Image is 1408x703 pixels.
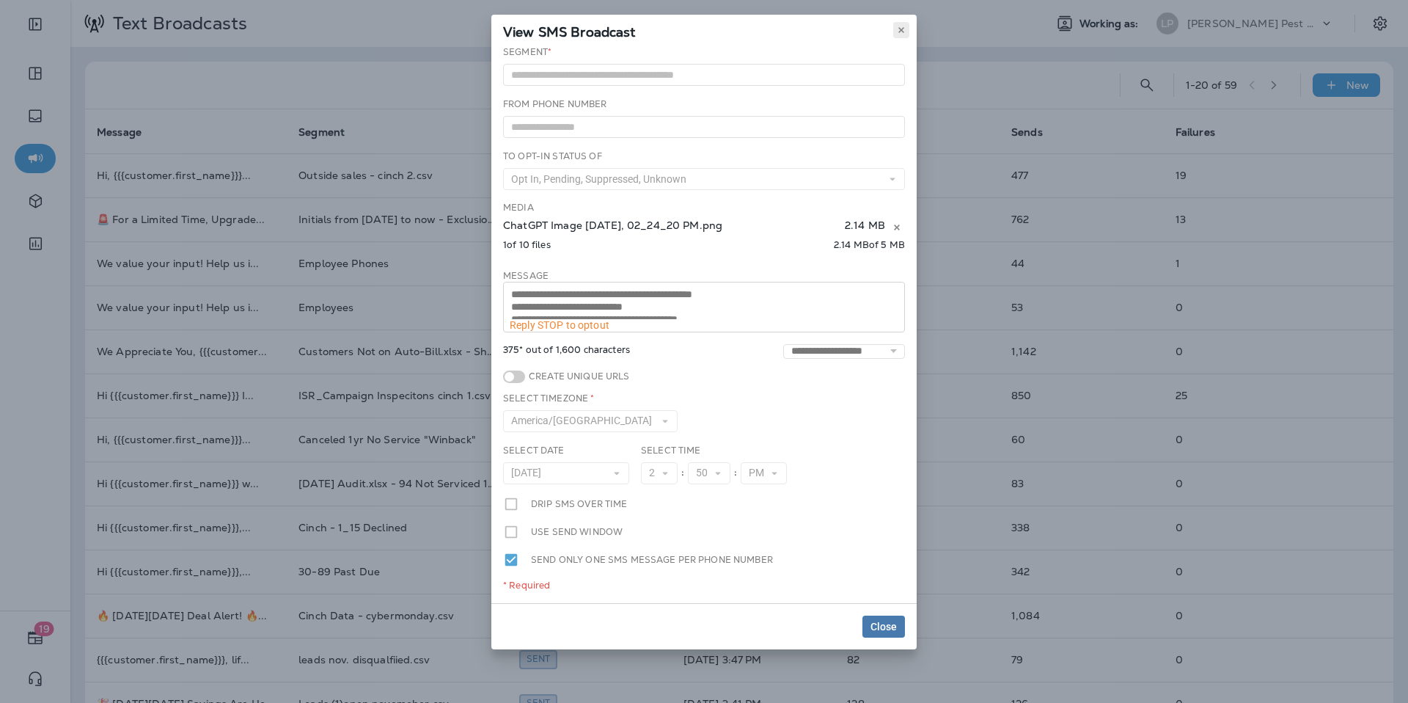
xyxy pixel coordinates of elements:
label: Create Unique URLs [525,371,630,382]
label: From Phone Number [503,98,606,110]
label: Select Date [503,445,565,456]
span: [DATE] [511,467,547,479]
p: 2.14 MB of 5 MB [834,239,905,251]
div: : [678,462,688,484]
label: To Opt-In Status of [503,150,602,162]
label: Message [503,270,549,282]
label: Use send window [531,524,623,540]
p: 1 of 10 files [503,239,551,251]
span: 50 [696,467,714,479]
button: 2 [641,462,678,484]
div: 2.14 MB [845,219,885,236]
label: Select Time [641,445,701,456]
span: Reply STOP to optout [510,319,609,331]
span: Close [870,622,897,632]
div: * Required [503,580,905,591]
div: : [730,462,741,484]
span: Opt In, Pending, Suppressed, Unknown [511,173,692,186]
span: America/[GEOGRAPHIC_DATA] [511,415,658,427]
label: Segment [503,46,551,58]
button: [DATE] [503,462,629,484]
span: 2 [649,467,661,479]
label: Drip SMS over time [531,496,628,512]
button: 50 [688,462,730,484]
label: Send only one SMS message per phone number [531,552,773,568]
button: America/[GEOGRAPHIC_DATA] [503,410,678,432]
button: PM [741,462,787,484]
div: View SMS Broadcast [491,15,917,45]
span: 375 * out of 1,600 characters [503,344,630,359]
div: ChatGPT Image [DATE], 02_24_20 PM.png [503,219,841,236]
button: Close [862,616,905,638]
button: Opt In, Pending, Suppressed, Unknown [503,168,905,190]
label: Select Timezone [503,393,594,404]
label: Media [503,202,534,214]
span: PM [749,467,770,479]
